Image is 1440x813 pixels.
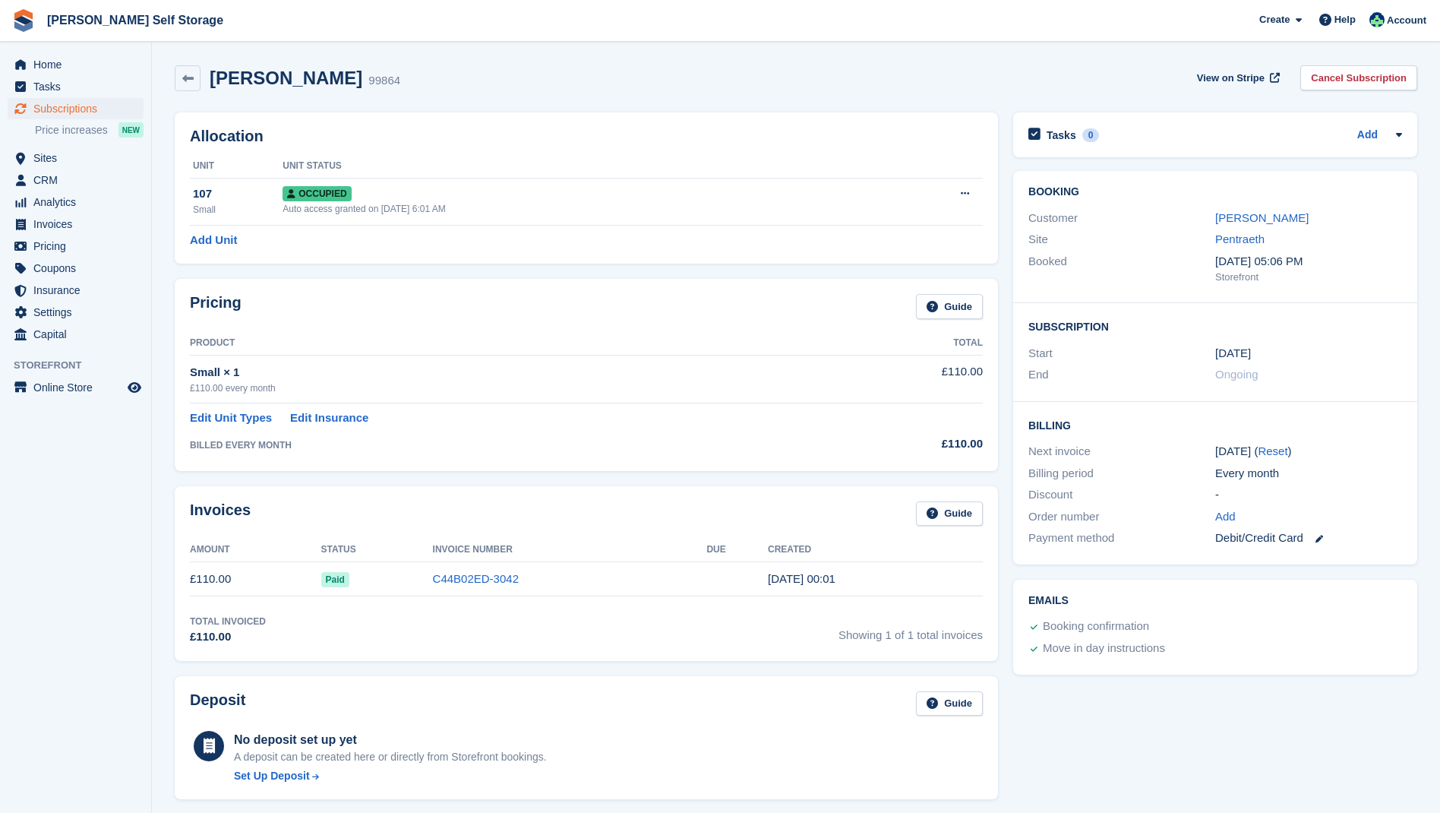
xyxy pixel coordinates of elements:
h2: Pricing [190,294,242,319]
a: Add [1215,508,1236,526]
a: Price increases NEW [35,122,144,138]
th: Status [321,538,433,562]
th: Total [835,331,983,356]
div: Booked [1028,253,1215,285]
th: Amount [190,538,321,562]
div: Billing period [1028,465,1215,482]
time: 2025-08-18 23:01:09 UTC [768,572,835,585]
span: Capital [33,324,125,345]
div: BILLED EVERY MONTH [190,438,835,452]
a: menu [8,76,144,97]
div: No deposit set up yet [234,731,547,749]
div: Total Invoiced [190,615,266,628]
a: View on Stripe [1191,65,1283,90]
div: Start [1028,345,1215,362]
a: Reset [1258,444,1287,457]
h2: Tasks [1047,128,1076,142]
div: Every month [1215,465,1402,482]
div: £110.00 every month [190,381,835,395]
span: Sites [33,147,125,169]
img: stora-icon-8386f47178a22dfd0bd8f6a31ec36ba5ce8667c1dd55bd0f319d3a0aa187defe.svg [12,9,35,32]
td: £110.00 [190,562,321,596]
a: Cancel Subscription [1300,65,1417,90]
a: Edit Insurance [290,410,368,427]
div: 107 [193,185,283,203]
span: View on Stripe [1197,71,1265,86]
span: Home [33,54,125,75]
a: menu [8,236,144,257]
span: Invoices [33,214,125,235]
div: Debit/Credit Card [1215,530,1402,547]
a: [PERSON_NAME] Self Storage [41,8,229,33]
div: Customer [1028,210,1215,227]
span: Pricing [33,236,125,257]
th: Invoice Number [433,538,707,562]
h2: Emails [1028,595,1402,607]
div: Next invoice [1028,443,1215,460]
a: menu [8,98,144,119]
div: End [1028,366,1215,384]
div: Storefront [1215,270,1402,285]
h2: Deposit [190,691,245,717]
a: [PERSON_NAME] [1215,211,1309,224]
a: Guide [916,501,983,527]
span: Storefront [14,358,151,373]
a: menu [8,214,144,235]
a: menu [8,302,144,323]
h2: Subscription [1028,318,1402,334]
span: Price increases [35,123,108,138]
h2: [PERSON_NAME] [210,68,362,88]
span: Showing 1 of 1 total invoices [838,615,983,646]
span: Help [1334,12,1356,27]
a: menu [8,169,144,191]
span: Occupied [283,186,351,201]
a: menu [8,280,144,301]
h2: Allocation [190,128,983,145]
a: Add [1357,127,1378,144]
div: - [1215,486,1402,504]
span: Analytics [33,191,125,213]
a: Set Up Deposit [234,768,547,784]
div: [DATE] 05:06 PM [1215,253,1402,270]
span: Create [1259,12,1290,27]
div: Order number [1028,508,1215,526]
a: Guide [916,294,983,319]
div: Small × 1 [190,364,835,381]
div: 0 [1082,128,1100,142]
a: Guide [916,691,983,717]
h2: Invoices [190,501,251,527]
span: Ongoing [1215,368,1258,381]
a: menu [8,147,144,169]
a: Edit Unit Types [190,410,272,427]
a: menu [8,377,144,398]
div: Auto access granted on [DATE] 6:01 AM [283,202,868,216]
td: £110.00 [835,355,983,403]
div: Move in day instructions [1043,640,1165,658]
div: £110.00 [190,628,266,646]
a: Preview store [125,378,144,397]
div: Discount [1028,486,1215,504]
a: menu [8,258,144,279]
span: Settings [33,302,125,323]
a: menu [8,324,144,345]
span: Subscriptions [33,98,125,119]
span: Coupons [33,258,125,279]
div: 99864 [368,72,400,90]
span: Online Store [33,377,125,398]
img: Dafydd Pritchard [1369,12,1385,27]
th: Product [190,331,835,356]
div: Payment method [1028,530,1215,547]
th: Unit [190,154,283,179]
a: Pentraeth [1215,233,1265,245]
h2: Billing [1028,417,1402,432]
a: C44B02ED-3042 [433,572,519,585]
time: 2025-08-18 23:00:00 UTC [1215,345,1251,362]
div: Small [193,203,283,217]
span: Paid [321,572,349,587]
th: Unit Status [283,154,868,179]
div: Set Up Deposit [234,768,310,784]
span: Insurance [33,280,125,301]
a: menu [8,191,144,213]
span: Tasks [33,76,125,97]
div: Booking confirmation [1043,618,1149,636]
